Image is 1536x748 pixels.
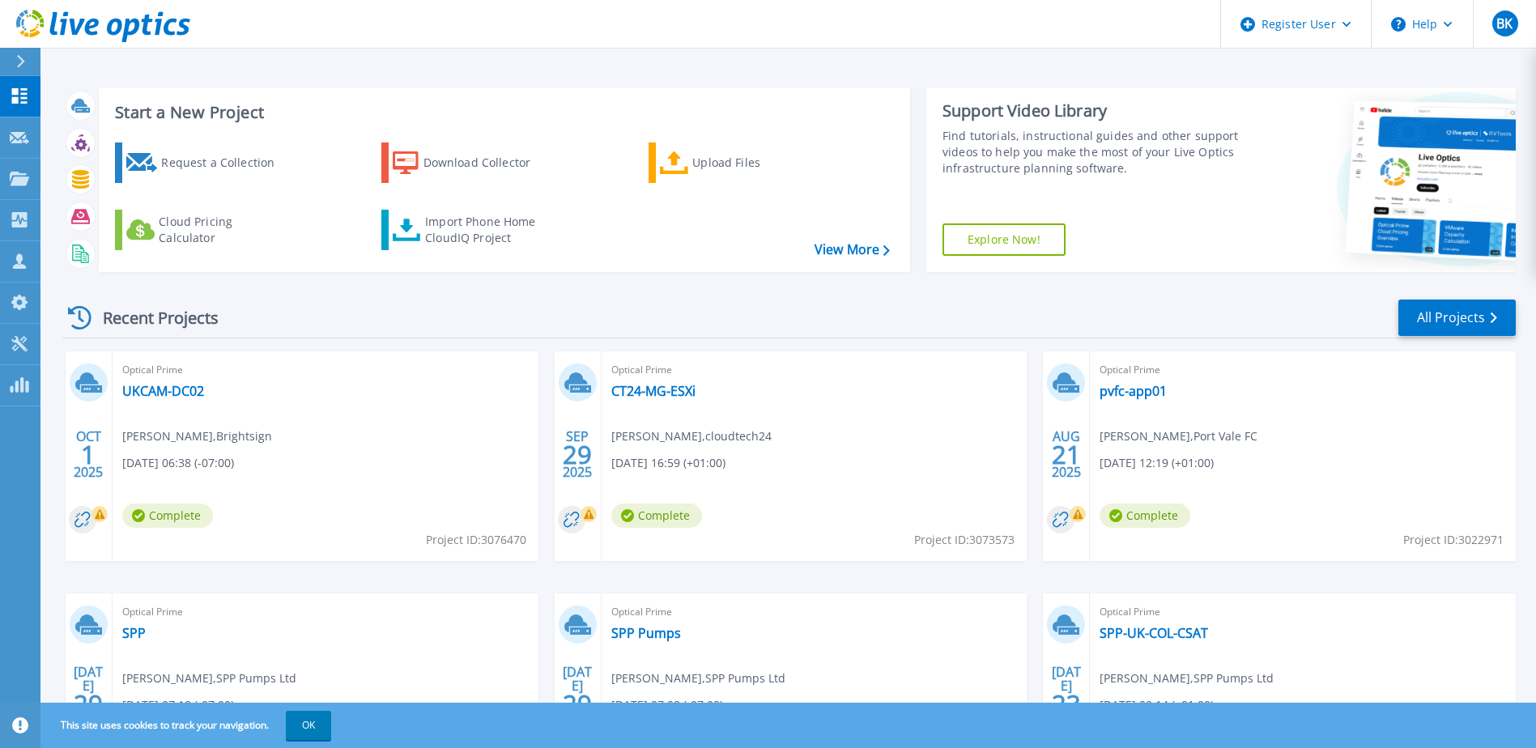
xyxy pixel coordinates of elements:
[286,711,331,740] button: OK
[122,625,146,641] a: SPP
[425,214,551,246] div: Import Phone Home CloudIQ Project
[122,669,296,687] span: [PERSON_NAME] , SPP Pumps Ltd
[1100,454,1214,472] span: [DATE] 12:19 (+01:00)
[1100,625,1208,641] a: SPP-UK-COL-CSAT
[942,100,1243,121] div: Support Video Library
[122,696,234,714] span: [DATE] 07:19 (-07:00)
[611,696,723,714] span: [DATE] 07:09 (-07:00)
[611,625,681,641] a: SPP Pumps
[611,361,1018,379] span: Optical Prime
[649,142,829,183] a: Upload Files
[1100,603,1506,621] span: Optical Prime
[1100,361,1506,379] span: Optical Prime
[122,454,234,472] span: [DATE] 06:38 (-07:00)
[563,697,592,711] span: 29
[122,603,529,621] span: Optical Prime
[73,425,104,484] div: OCT 2025
[426,531,526,549] span: Project ID: 3076470
[1051,425,1082,484] div: AUG 2025
[611,603,1018,621] span: Optical Prime
[611,504,702,528] span: Complete
[122,383,204,399] a: UKCAM-DC02
[62,298,240,338] div: Recent Projects
[815,242,890,257] a: View More
[1100,696,1214,714] span: [DATE] 09:14 (+01:00)
[122,427,272,445] span: [PERSON_NAME] , Brightsign
[45,711,331,740] span: This site uses cookies to track your navigation.
[423,147,553,179] div: Download Collector
[562,425,593,484] div: SEP 2025
[81,448,96,461] span: 1
[914,531,1015,549] span: Project ID: 3073573
[611,669,785,687] span: [PERSON_NAME] , SPP Pumps Ltd
[1403,531,1504,549] span: Project ID: 3022971
[563,448,592,461] span: 29
[1100,383,1167,399] a: pvfc-app01
[122,361,529,379] span: Optical Prime
[74,697,103,711] span: 29
[1100,504,1190,528] span: Complete
[161,147,291,179] div: Request a Collection
[115,210,296,250] a: Cloud Pricing Calculator
[122,504,213,528] span: Complete
[1052,697,1081,711] span: 23
[381,142,562,183] a: Download Collector
[115,142,296,183] a: Request a Collection
[1398,300,1516,336] a: All Projects
[1052,448,1081,461] span: 21
[611,454,725,472] span: [DATE] 16:59 (+01:00)
[73,667,104,726] div: [DATE] 2025
[1100,427,1257,445] span: [PERSON_NAME] , Port Vale FC
[1496,17,1513,30] span: BK
[942,128,1243,176] div: Find tutorials, instructional guides and other support videos to help you make the most of your L...
[611,427,772,445] span: [PERSON_NAME] , cloudtech24
[115,104,889,121] h3: Start a New Project
[562,667,593,726] div: [DATE] 2025
[942,223,1066,256] a: Explore Now!
[692,147,822,179] div: Upload Files
[159,214,288,246] div: Cloud Pricing Calculator
[1100,669,1274,687] span: [PERSON_NAME] , SPP Pumps Ltd
[1051,667,1082,726] div: [DATE] 2025
[611,383,696,399] a: CT24-MG-ESXi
